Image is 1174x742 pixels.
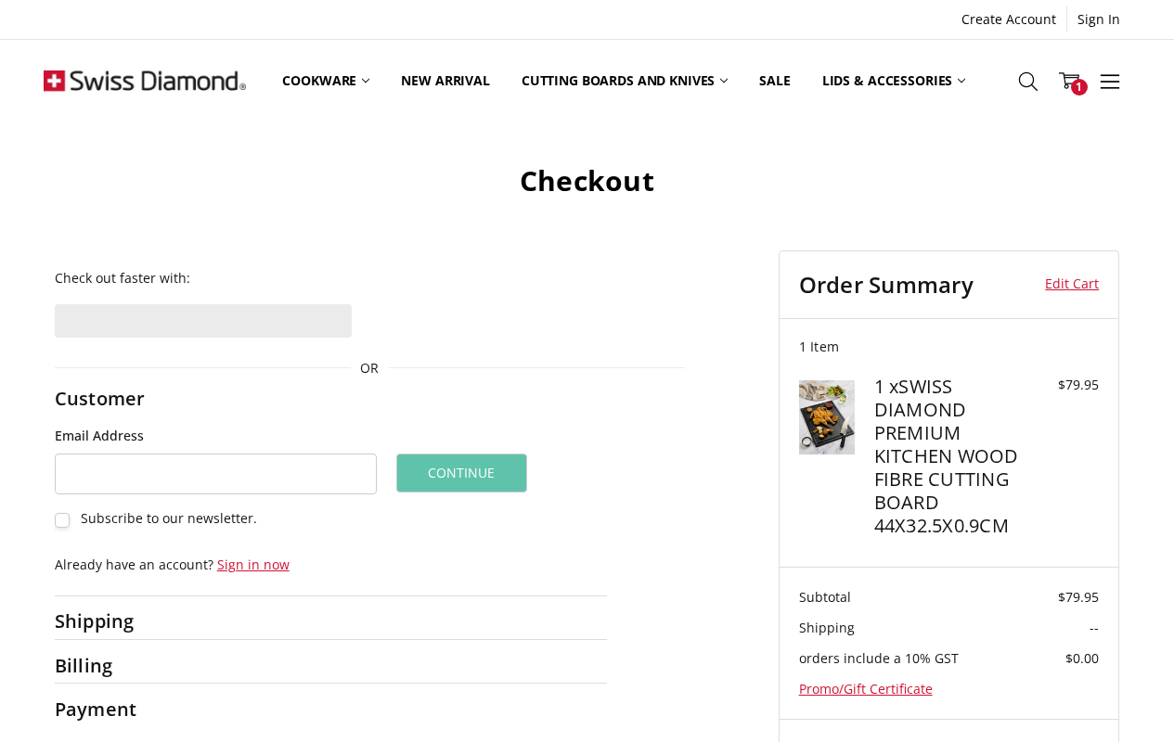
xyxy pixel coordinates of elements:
[55,387,172,410] h2: Customer
[799,680,933,697] a: Promo/Gift Certificate
[799,588,851,606] span: Subtotal
[1067,6,1130,32] a: Sign In
[81,509,257,527] span: Subscribe to our newsletter.
[1065,649,1099,667] span: $0.00
[55,697,172,721] h2: Payment
[44,40,246,121] img: Free Shipping On Every Order
[55,654,172,677] h2: Billing
[266,40,385,122] a: Cookware
[55,555,607,574] p: Already have an account?
[1090,619,1099,636] span: --
[799,271,1028,299] h3: Order Summary
[55,609,172,633] h2: Shipping
[385,40,505,122] a: New arrival
[55,268,685,288] p: Check out faster with:
[874,375,1020,537] h4: 1 x SWISS DIAMOND PREMIUM KITCHEN WOOD FIBRE CUTTING BOARD 44X32.5X0.9CM
[1071,79,1088,96] span: 1
[981,40,1093,122] a: Top Sellers
[806,40,981,122] a: Lids & Accessories
[799,619,855,636] span: Shipping
[351,358,389,378] span: OR
[799,649,959,667] span: orders include a 10% GST
[44,163,1129,198] h1: Checkout
[951,6,1066,32] a: Create Account
[1058,588,1099,606] span: $79.95
[217,556,290,573] a: Sign in now
[799,339,1100,355] h3: 1 Item
[743,40,806,122] a: Sale
[55,426,377,446] label: Email Address
[506,40,744,122] a: Cutting boards and knives
[1024,375,1099,394] div: $79.95
[1049,58,1090,104] a: 1
[396,454,527,493] button: Continue
[1028,271,1099,299] a: Edit Cart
